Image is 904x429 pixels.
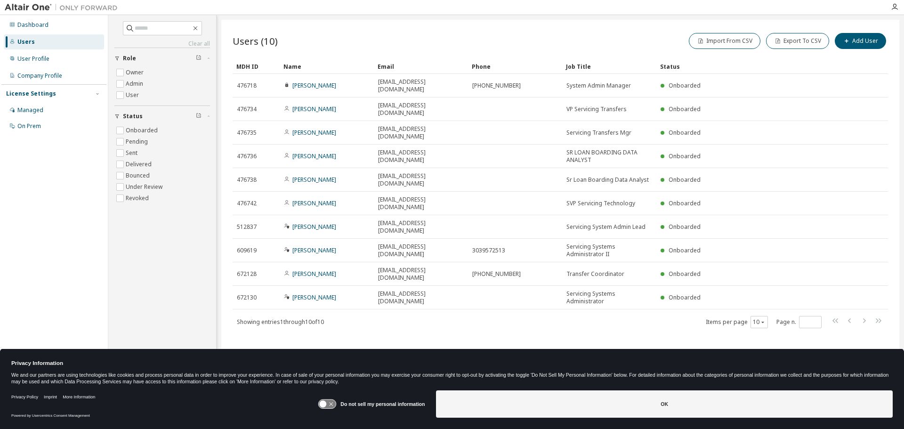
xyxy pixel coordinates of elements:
span: [EMAIL_ADDRESS][DOMAIN_NAME] [378,78,464,93]
label: User [126,89,141,101]
span: Onboarded [669,246,701,254]
span: 512837 [237,223,257,231]
span: Onboarded [669,223,701,231]
a: [PERSON_NAME] [292,176,336,184]
span: Onboarded [669,199,701,207]
a: [PERSON_NAME] [292,129,336,137]
a: Clear all [114,40,210,48]
span: Showing entries 1 through 10 of 10 [237,318,324,326]
span: Items per page [706,316,768,328]
button: Export To CSV [766,33,829,49]
div: MDH ID [236,59,276,74]
span: 476735 [237,129,257,137]
label: Pending [126,136,150,147]
label: Bounced [126,170,152,181]
div: Name [283,59,370,74]
span: Role [123,55,136,62]
span: [EMAIL_ADDRESS][DOMAIN_NAME] [378,125,464,140]
span: Onboarded [669,129,701,137]
div: Email [378,59,464,74]
span: Transfer Coordinator [566,270,624,278]
span: Sr Loan Boarding Data Analyst [566,176,649,184]
div: Phone [472,59,558,74]
span: [EMAIL_ADDRESS][DOMAIN_NAME] [378,290,464,305]
a: [PERSON_NAME] [292,223,336,231]
span: 476742 [237,200,257,207]
span: 609619 [237,247,257,254]
label: Sent [126,147,139,159]
div: On Prem [17,122,41,130]
span: Servicing Systems Administrator II [566,243,652,258]
span: Users (10) [233,34,278,48]
span: Onboarded [669,105,701,113]
button: 10 [753,318,766,326]
img: Altair One [5,3,122,12]
div: Job Title [566,59,653,74]
span: [EMAIL_ADDRESS][DOMAIN_NAME] [378,149,464,164]
a: [PERSON_NAME] [292,293,336,301]
span: Status [123,113,143,120]
span: 3039572513 [472,247,505,254]
button: Add User [835,33,886,49]
span: [PHONE_NUMBER] [472,270,521,278]
span: [EMAIL_ADDRESS][DOMAIN_NAME] [378,102,464,117]
label: Owner [126,67,145,78]
div: Managed [17,106,43,114]
div: Status [660,59,839,74]
span: 476736 [237,153,257,160]
label: Revoked [126,193,151,204]
span: Clear filter [196,113,202,120]
button: Role [114,48,210,69]
div: Dashboard [17,21,48,29]
span: [EMAIL_ADDRESS][DOMAIN_NAME] [378,172,464,187]
span: [EMAIL_ADDRESS][DOMAIN_NAME] [378,219,464,235]
span: 476738 [237,176,257,184]
span: 672128 [237,270,257,278]
span: Servicing Systems Administrator [566,290,652,305]
span: 476734 [237,105,257,113]
a: [PERSON_NAME] [292,246,336,254]
div: Company Profile [17,72,62,80]
div: User Profile [17,55,49,63]
span: Onboarded [669,81,701,89]
span: Servicing System Admin Lead [566,223,646,231]
span: [EMAIL_ADDRESS][DOMAIN_NAME] [378,196,464,211]
span: VP Servicing Transfers [566,105,627,113]
span: [EMAIL_ADDRESS][DOMAIN_NAME] [378,243,464,258]
div: Users [17,38,35,46]
span: Onboarded [669,176,701,184]
label: Under Review [126,181,164,193]
a: [PERSON_NAME] [292,105,336,113]
span: Servicing Transfers Mgr [566,129,631,137]
span: Onboarded [669,293,701,301]
div: License Settings [6,90,56,97]
span: Onboarded [669,152,701,160]
span: Clear filter [196,55,202,62]
span: Page n. [776,316,822,328]
span: System Admin Manager [566,82,631,89]
span: 672130 [237,294,257,301]
span: [PHONE_NUMBER] [472,82,521,89]
span: SR LOAN BOARDING DATA ANALYST [566,149,652,164]
label: Delivered [126,159,153,170]
button: Import From CSV [689,33,760,49]
span: 476718 [237,82,257,89]
label: Onboarded [126,125,160,136]
a: [PERSON_NAME] [292,81,336,89]
span: Onboarded [669,270,701,278]
button: Status [114,106,210,127]
span: [EMAIL_ADDRESS][DOMAIN_NAME] [378,267,464,282]
a: [PERSON_NAME] [292,270,336,278]
a: [PERSON_NAME] [292,199,336,207]
label: Admin [126,78,145,89]
span: SVP Servicing Technology [566,200,635,207]
a: [PERSON_NAME] [292,152,336,160]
